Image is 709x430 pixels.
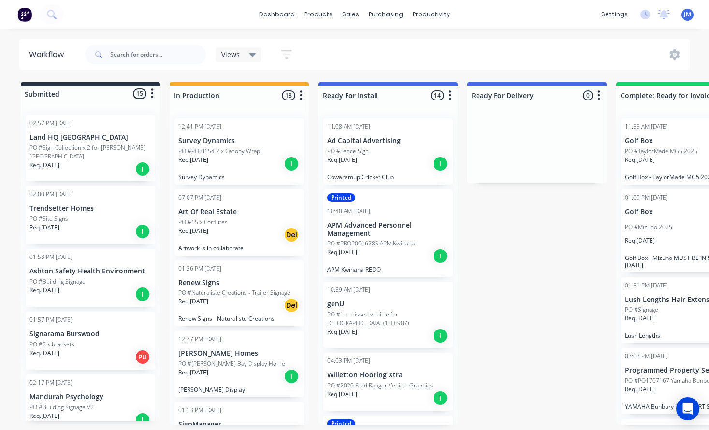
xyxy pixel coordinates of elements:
[596,7,633,22] div: settings
[26,186,155,244] div: 02:00 PM [DATE]Trendsetter HomesPO #Site SignsReq.[DATE]I
[17,7,32,22] img: Factory
[327,137,449,145] p: Ad Capital Advertising
[26,115,155,181] div: 02:57 PM [DATE]Land HQ [GEOGRAPHIC_DATA]PO #Sign Collection x 2 for [PERSON_NAME][GEOGRAPHIC_DATA...
[327,371,449,379] p: Willetton Flooring Xtra
[327,310,449,328] p: PO #1 x missed vehicle for [GEOGRAPHIC_DATA] (1HJC907)
[178,297,208,306] p: Req. [DATE]
[408,7,455,22] div: productivity
[625,122,668,131] div: 11:55 AM [DATE]
[625,305,658,314] p: PO #Signage
[135,412,150,428] div: I
[29,277,86,286] p: PO #Building Signage
[433,390,448,406] div: I
[110,45,206,64] input: Search for orders...
[323,282,453,348] div: 10:59 AM [DATE]genUPO #1 x missed vehicle for [GEOGRAPHIC_DATA] (1HJC907)Req.[DATE]I
[323,118,453,185] div: 11:08 AM [DATE]Ad Capital AdvertisingPO #Fence SignReq.[DATE]ICowaramup Cricket Club
[178,315,300,322] p: Renew Signs - Naturaliste Creations
[625,156,655,164] p: Req. [DATE]
[174,331,304,397] div: 12:37 PM [DATE][PERSON_NAME] HomesPO #[PERSON_NAME] Bay Display HomeReq.[DATE]I[PERSON_NAME] Display
[178,173,300,181] p: Survey Dynamics
[135,349,150,365] div: PU
[29,119,72,128] div: 02:57 PM [DATE]
[625,281,668,290] div: 01:51 PM [DATE]
[327,147,369,156] p: PO #Fence Sign
[178,335,221,344] div: 12:37 PM [DATE]
[676,397,699,420] div: Open Intercom Messenger
[284,156,299,172] div: I
[327,173,449,181] p: Cowaramup Cricket Club
[327,156,357,164] p: Req. [DATE]
[254,7,300,22] a: dashboard
[178,147,260,156] p: PO #PO-0154 2 x Canopy Wrap
[327,390,357,399] p: Req. [DATE]
[29,215,68,223] p: PO #Site Signs
[29,204,151,213] p: Trendsetter Homes
[433,328,448,344] div: I
[29,190,72,199] div: 02:00 PM [DATE]
[327,286,370,294] div: 10:59 AM [DATE]
[327,239,415,248] p: PO #PROP0016285 APM Kwinana
[29,330,151,338] p: Signarama Burswood
[433,248,448,264] div: I
[327,207,370,215] div: 10:40 AM [DATE]
[327,300,449,308] p: genU
[327,193,355,202] div: Printed
[337,7,364,22] div: sales
[135,287,150,302] div: I
[327,122,370,131] div: 11:08 AM [DATE]
[178,156,208,164] p: Req. [DATE]
[29,315,72,324] div: 01:57 PM [DATE]
[29,412,59,420] p: Req. [DATE]
[135,224,150,239] div: I
[221,49,240,59] span: Views
[178,244,300,252] p: Artwork is in collaborate
[178,420,300,429] p: SignManager
[178,137,300,145] p: Survey Dynamics
[174,260,304,327] div: 01:26 PM [DATE]Renew SignsPO #Naturaliste Creations - Trailer SignageReq.[DATE]DelRenew Signs - N...
[625,314,655,323] p: Req. [DATE]
[29,393,151,401] p: Mandurah Psychology
[178,406,221,415] div: 01:13 PM [DATE]
[178,227,208,235] p: Req. [DATE]
[327,419,355,428] div: Printed
[178,279,300,287] p: Renew Signs
[178,208,300,216] p: Art Of Real Estate
[29,253,72,261] div: 01:58 PM [DATE]
[625,236,655,245] p: Req. [DATE]
[178,264,221,273] div: 01:26 PM [DATE]
[300,7,337,22] div: products
[29,349,59,358] p: Req. [DATE]
[178,359,285,368] p: PO #[PERSON_NAME] Bay Display Home
[29,133,151,142] p: Land HQ [GEOGRAPHIC_DATA]
[29,49,69,60] div: Workflow
[26,312,155,370] div: 01:57 PM [DATE]Signarama BurswoodPO #2 x bracketsReq.[DATE]PU
[327,266,449,273] p: APM Kwinana REDO
[178,349,300,358] p: [PERSON_NAME] Homes
[29,286,59,295] p: Req. [DATE]
[625,385,655,394] p: Req. [DATE]
[327,248,357,257] p: Req. [DATE]
[284,298,299,313] div: Del
[178,368,208,377] p: Req. [DATE]
[135,161,150,177] div: I
[625,223,672,231] p: PO #Mizuno 2025
[284,227,299,243] div: Del
[327,357,370,365] div: 04:03 PM [DATE]
[433,156,448,172] div: I
[625,193,668,202] div: 01:09 PM [DATE]
[323,353,453,411] div: 04:03 PM [DATE]Willetton Flooring XtraPO #2020 Ford Ranger Vehicle GraphicsReq.[DATE]I
[364,7,408,22] div: purchasing
[178,193,221,202] div: 07:07 PM [DATE]
[178,218,228,227] p: PO #15 x Corflutes
[29,161,59,170] p: Req. [DATE]
[625,147,697,156] p: PO #TaylorMade MG5 2025
[684,10,691,19] span: JM
[174,118,304,185] div: 12:41 PM [DATE]Survey DynamicsPO #PO-0154 2 x Canopy WrapReq.[DATE]ISurvey Dynamics
[178,288,290,297] p: PO #Naturaliste Creations - Trailer Signage
[29,340,74,349] p: PO #2 x brackets
[29,378,72,387] div: 02:17 PM [DATE]
[323,189,453,277] div: Printed10:40 AM [DATE]APM Advanced Personnel ManagementPO #PROP0016285 APM KwinanaReq.[DATE]IAPM ...
[29,223,59,232] p: Req. [DATE]
[284,369,299,384] div: I
[178,386,300,393] p: [PERSON_NAME] Display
